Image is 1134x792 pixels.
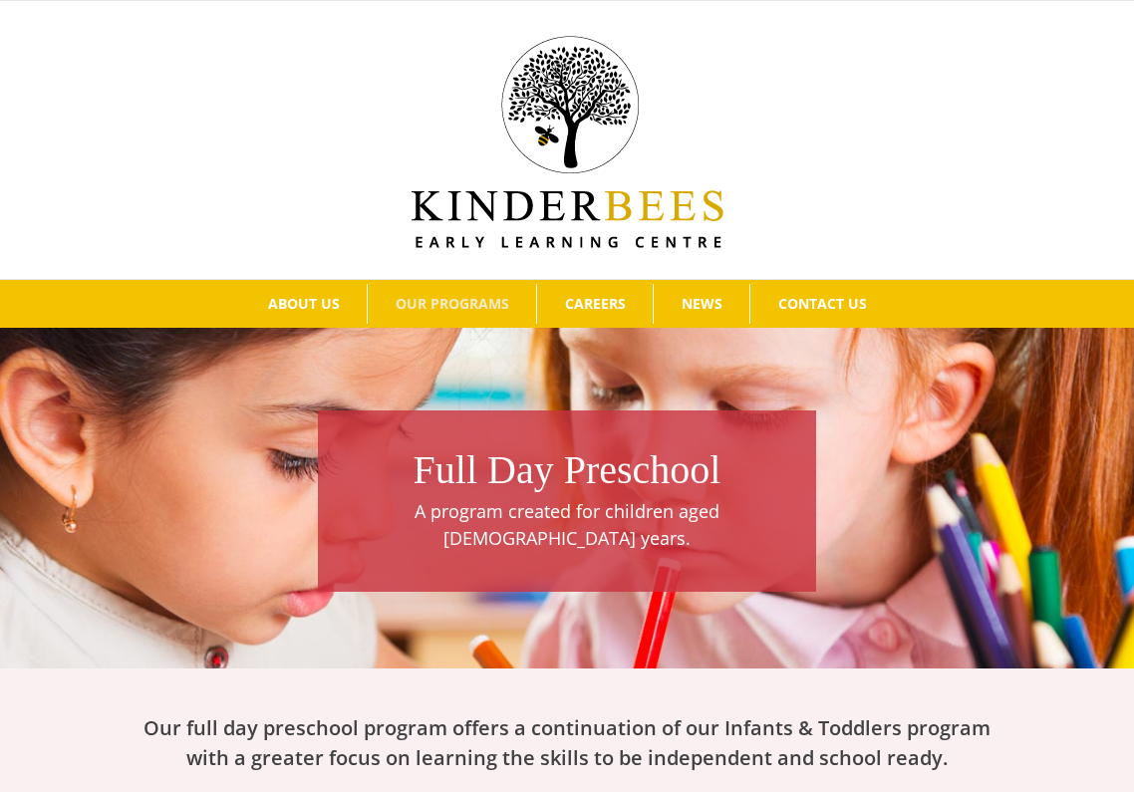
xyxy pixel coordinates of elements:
a: ABOUT US [240,284,367,324]
nav: Main Menu [30,280,1104,328]
span: CONTACT US [778,297,867,311]
p: A program created for children aged [DEMOGRAPHIC_DATA] years. [328,498,806,552]
span: CAREERS [565,297,626,311]
span: OUR PROGRAMS [396,297,509,311]
a: OUR PROGRAMS [368,284,536,324]
a: NEWS [654,284,749,324]
h2: Our full day preschool program offers a continuation of our Infants & Toddlers program with a gre... [138,713,996,773]
img: Kinder Bees Logo [412,36,723,248]
span: ABOUT US [268,297,340,311]
h1: Full Day Preschool [328,442,806,498]
a: CONTACT US [750,284,894,324]
span: NEWS [682,297,722,311]
a: CAREERS [537,284,653,324]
